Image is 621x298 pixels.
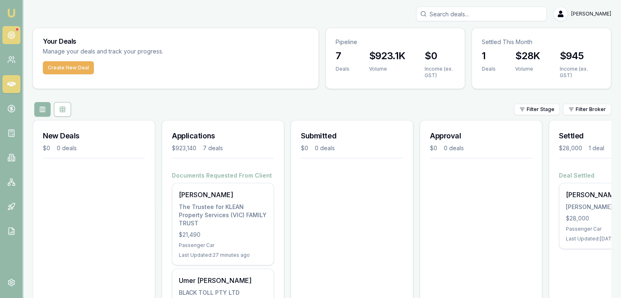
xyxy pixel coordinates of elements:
div: Umer [PERSON_NAME] [179,276,267,285]
div: $28,000 [559,144,582,152]
input: Search deals [416,7,547,21]
h3: Submitted [301,130,403,142]
h3: New Deals [43,130,145,142]
span: Filter Stage [527,106,554,113]
h3: 1 [482,49,496,62]
div: 0 deals [444,144,464,152]
div: Last Updated: 27 minutes ago [179,252,267,258]
p: Pipeline [336,38,455,46]
div: Volume [515,66,540,72]
div: 0 deals [315,144,335,152]
div: [PERSON_NAME] [179,190,267,200]
img: emu-icon-u.png [7,8,16,18]
div: The Trustee for KLEAN Property Services (VIC) FAMILY TRUST [179,203,267,227]
p: Manage your deals and track your progress. [43,47,252,56]
h3: Approval [430,130,532,142]
span: Filter Broker [576,106,606,113]
div: $21,490 [179,231,267,239]
div: 7 deals [203,144,223,152]
div: $0 [430,144,437,152]
span: [PERSON_NAME] [571,11,611,17]
button: Create New Deal [43,61,94,74]
div: Volume [369,66,405,72]
div: Deals [482,66,496,72]
h4: Documents Requested From Client [172,171,274,180]
h3: $923.1K [369,49,405,62]
div: Income (ex. GST) [425,66,454,79]
div: Passenger Car [179,242,267,249]
h3: Your Deals [43,38,309,44]
h3: $0 [425,49,454,62]
div: 0 deals [57,144,77,152]
div: $0 [301,144,308,152]
button: Filter Broker [563,104,611,115]
button: Filter Stage [514,104,560,115]
div: Deals [336,66,349,72]
div: 1 deal [589,144,604,152]
div: Income (ex. GST) [559,66,601,79]
h3: $28K [515,49,540,62]
h3: Applications [172,130,274,142]
div: $0 [43,144,50,152]
div: $923,140 [172,144,196,152]
h3: 7 [336,49,349,62]
div: BLACK TOLL PTY LTD [179,289,267,297]
p: Settled This Month [482,38,601,46]
h3: $945 [559,49,601,62]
